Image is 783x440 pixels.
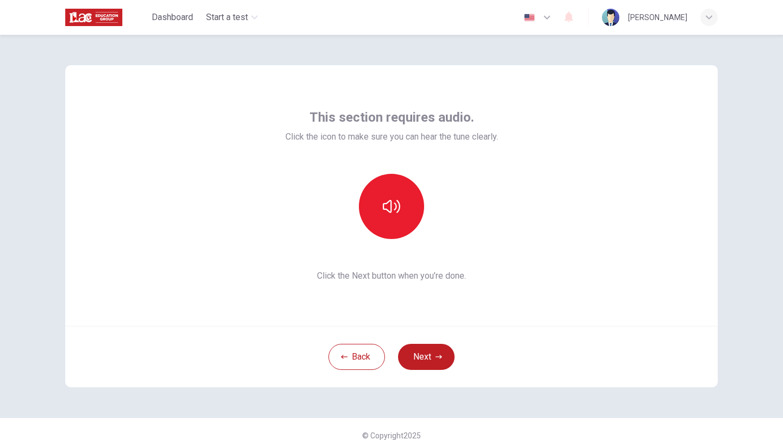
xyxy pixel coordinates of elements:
span: Click the icon to make sure you can hear the tune clearly. [285,130,498,143]
img: ILAC logo [65,7,122,28]
span: Dashboard [152,11,193,24]
img: en [523,14,536,22]
button: Back [328,344,385,370]
button: Start a test [202,8,262,27]
img: Profile picture [602,9,619,26]
div: [PERSON_NAME] [628,11,687,24]
button: Dashboard [147,8,197,27]
span: © Copyright 2025 [362,431,421,440]
span: Click the Next button when you’re done. [285,269,498,282]
button: Next [398,344,455,370]
a: ILAC logo [65,7,147,28]
span: Start a test [206,11,248,24]
span: This section requires audio. [309,109,474,126]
